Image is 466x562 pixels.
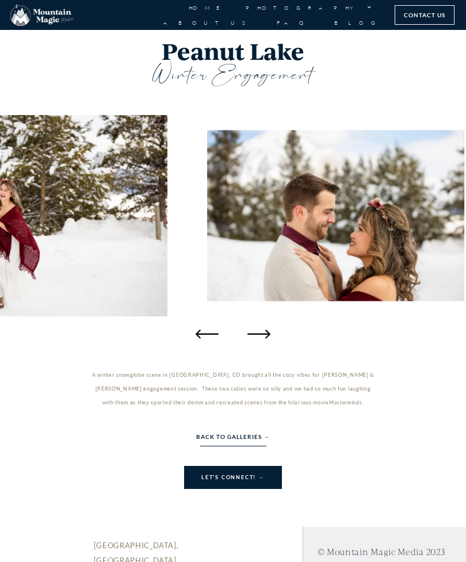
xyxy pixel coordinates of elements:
[10,5,74,26] img: Mountain Magic Media photography logo Crested Butte Photographer
[201,471,265,484] span: Let's Connect! →
[196,322,219,345] div: Previous slide
[334,15,383,30] a: Blog
[329,399,364,406] em: Masterminds.
[207,130,464,301] div: 5 / 42
[184,466,282,489] a: Let's Connect! →
[247,322,270,345] div: Next slide
[196,430,270,443] a: Back to Galleries →
[395,5,454,25] a: Contact Us
[404,9,445,21] span: Contact Us
[277,15,311,30] a: FAQ
[207,130,464,301] img: winter engagement Woods Walk Land Trust Crested Butte photographer Gunnison photographers Colorad...
[163,15,254,30] a: About Us
[318,547,452,557] h4: © Mountain Magic Media 2023
[89,368,377,409] p: A winter snowglobe scene in [GEOGRAPHIC_DATA], CO brought all the cozy vibes for [PERSON_NAME] & ...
